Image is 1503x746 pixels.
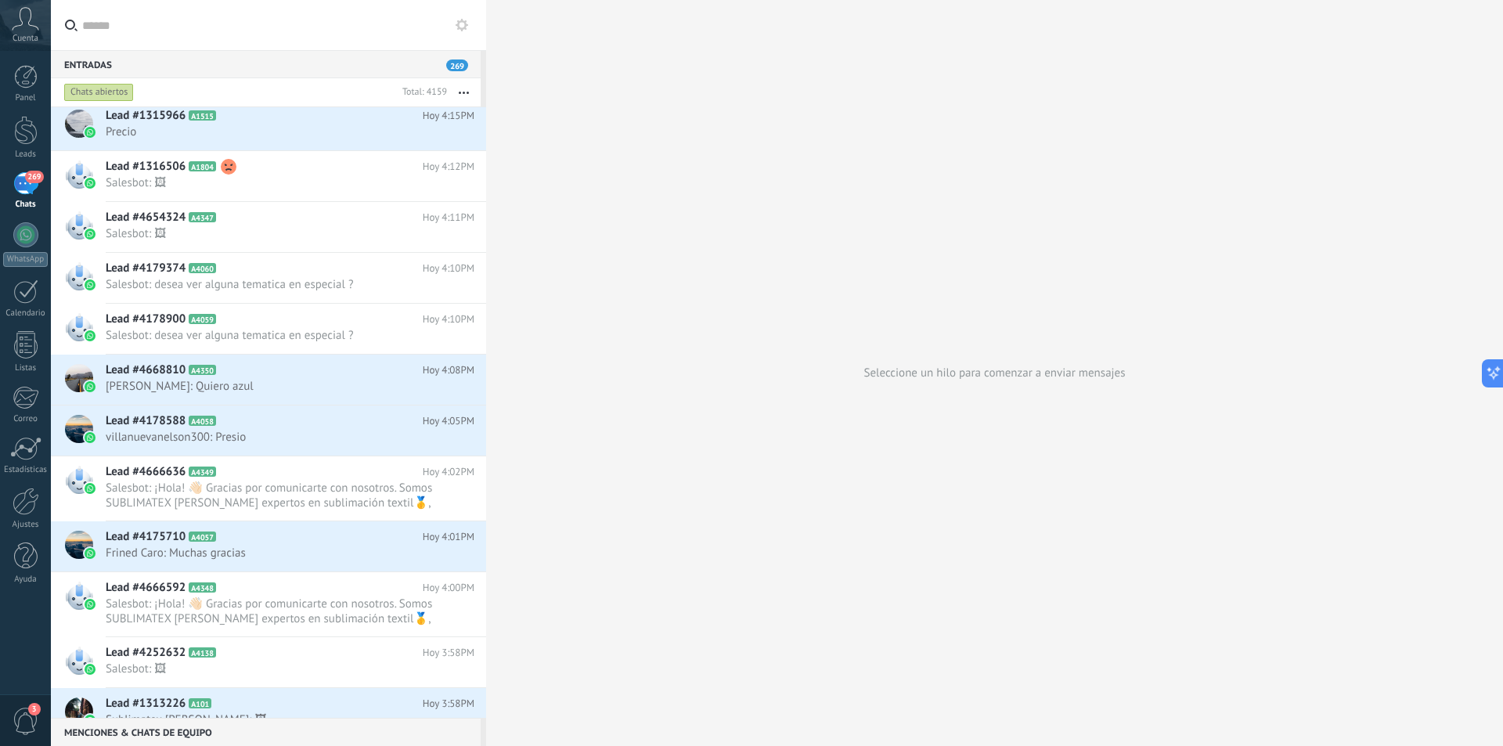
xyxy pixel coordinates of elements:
img: waba.svg [85,229,96,240]
span: Lead #4668810 [106,362,186,378]
span: Lead #1313226 [106,696,186,712]
span: A4348 [189,582,216,593]
span: Salesbot: ¡Hola! 👋🏻 Gracias por comunicarte con nosotros. Somos SUBLIMATEX [PERSON_NAME] expertos... [106,596,445,626]
span: Lead #4666636 [106,464,186,480]
a: Lead #4175710 A4057 Hoy 4:01PM Frined Caro: Muchas gracias [51,521,486,571]
div: Calendario [3,308,49,319]
a: Lead #4666592 A4348 Hoy 4:00PM Salesbot: ¡Hola! 👋🏻 Gracias por comunicarte con nosotros. Somos SU... [51,572,486,636]
span: Lead #1315966 [106,108,186,124]
img: waba.svg [85,432,96,443]
span: Lead #4666592 [106,580,186,596]
span: A4058 [189,416,216,426]
a: Lead #4178900 A4059 Hoy 4:10PM Salesbot: desea ver alguna tematica en especial ? [51,304,486,354]
a: Lead #4666636 A4349 Hoy 4:02PM Salesbot: ¡Hola! 👋🏻 Gracias por comunicarte con nosotros. Somos SU... [51,456,486,521]
span: Hoy 4:10PM [423,312,474,327]
div: Menciones & Chats de equipo [51,718,481,746]
span: A4059 [189,314,216,324]
span: Hoy 3:58PM [423,645,474,661]
span: Salesbot: 🖼 [106,226,445,241]
span: Hoy 4:12PM [423,159,474,175]
a: Lead #4179374 A4060 Hoy 4:10PM Salesbot: desea ver alguna tematica en especial ? [51,253,486,303]
span: Hoy 4:10PM [423,261,474,276]
span: Salesbot: 🖼 [106,175,445,190]
span: Hoy 4:11PM [423,210,474,225]
span: 3 [28,703,41,715]
img: waba.svg [85,127,96,138]
span: 269 [25,171,43,183]
a: Lead #1313226 A101 Hoy 3:58PM Sublimatex [PERSON_NAME]: 🖼 [51,688,486,738]
span: A101 [189,698,211,708]
div: Ajustes [3,520,49,530]
img: waba.svg [85,381,96,392]
span: A4138 [189,647,216,658]
div: WhatsApp [3,252,48,267]
span: A4057 [189,532,216,542]
span: A4349 [189,467,216,477]
span: Lead #1316506 [106,159,186,175]
span: Lead #4175710 [106,529,186,545]
span: A1515 [189,110,216,121]
div: Entradas [51,50,481,78]
span: villanuevanelson300: Presio [106,430,445,445]
span: [PERSON_NAME]: Quiero azul [106,379,445,394]
span: A4347 [189,212,216,222]
div: Ayuda [3,575,49,585]
div: Listas [3,363,49,373]
span: Frined Caro: Muchas gracias [106,546,445,560]
a: Lead #4654324 A4347 Hoy 4:11PM Salesbot: 🖼 [51,202,486,252]
span: Hoy 4:00PM [423,580,474,596]
a: Lead #4178588 A4058 Hoy 4:05PM villanuevanelson300: Presio [51,405,486,456]
div: Estadísticas [3,465,49,475]
img: waba.svg [85,599,96,610]
span: Hoy 4:01PM [423,529,474,545]
span: A4060 [189,263,216,273]
span: Lead #4179374 [106,261,186,276]
div: Correo [3,414,49,424]
span: Hoy 4:05PM [423,413,474,429]
span: Lead #4252632 [106,645,186,661]
div: Panel [3,93,49,103]
img: waba.svg [85,483,96,494]
a: Lead #4252632 A4138 Hoy 3:58PM Salesbot: 🖼 [51,637,486,687]
div: Leads [3,150,49,160]
span: Cuenta [13,34,38,44]
img: waba.svg [85,664,96,675]
span: Hoy 3:58PM [423,696,474,712]
span: Salesbot: desea ver alguna tematica en especial ? [106,277,445,292]
a: Lead #4668810 A4350 Hoy 4:08PM [PERSON_NAME]: Quiero azul [51,355,486,405]
span: Lead #4178588 [106,413,186,429]
button: Más [447,78,481,106]
div: Total: 4159 [396,85,447,100]
img: waba.svg [85,279,96,290]
span: Salesbot: 🖼 [106,661,445,676]
span: 269 [446,59,468,71]
span: Precio [106,124,445,139]
span: Hoy 4:15PM [423,108,474,124]
span: Salesbot: desea ver alguna tematica en especial ? [106,328,445,343]
span: Salesbot: ¡Hola! 👋🏻 Gracias por comunicarte con nosotros. Somos SUBLIMATEX [PERSON_NAME] expertos... [106,481,445,510]
span: A1804 [189,161,216,171]
div: Chats [3,200,49,210]
span: Sublimatex [PERSON_NAME]: 🖼 [106,712,445,727]
span: Hoy 4:02PM [423,464,474,480]
img: waba.svg [85,715,96,726]
div: Chats abiertos [64,83,134,102]
span: Lead #4178900 [106,312,186,327]
a: Lead #1316506 A1804 Hoy 4:12PM Salesbot: 🖼 [51,151,486,201]
span: A4350 [189,365,216,375]
a: Lead #1315966 A1515 Hoy 4:15PM Precio [51,100,486,150]
img: waba.svg [85,330,96,341]
span: Hoy 4:08PM [423,362,474,378]
span: Lead #4654324 [106,210,186,225]
img: waba.svg [85,548,96,559]
img: waba.svg [85,178,96,189]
